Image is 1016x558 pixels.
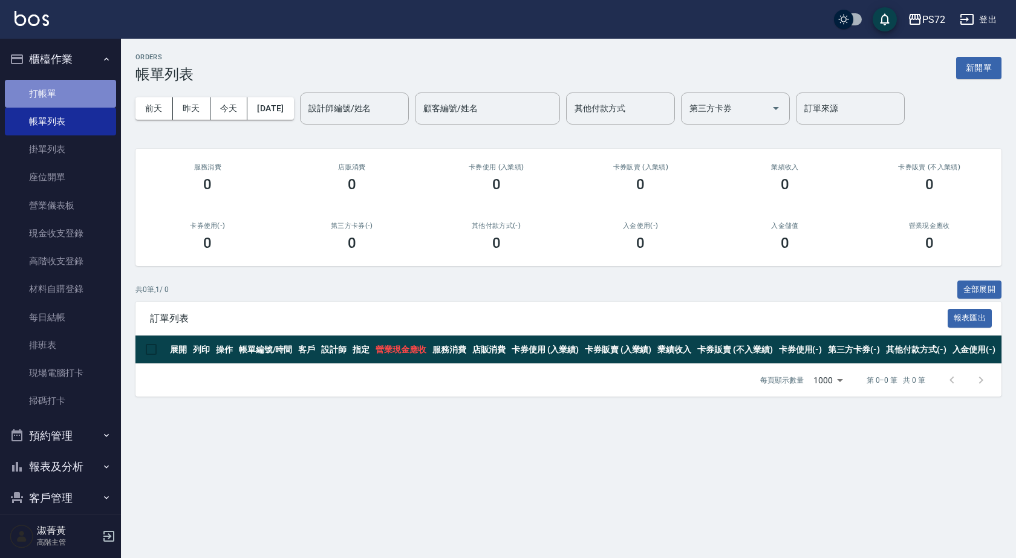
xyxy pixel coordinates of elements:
h3: 0 [781,176,789,193]
h2: 卡券販賣 (入業績) [583,163,698,171]
h2: 入金儲值 [728,222,843,230]
th: 卡券販賣 (入業績) [582,336,655,364]
a: 打帳單 [5,80,116,108]
th: 卡券販賣 (不入業績) [694,336,775,364]
button: 報表及分析 [5,451,116,482]
th: 列印 [190,336,213,364]
h2: 營業現金應收 [871,222,987,230]
h2: 業績收入 [728,163,843,171]
button: 客戶管理 [5,482,116,514]
button: PS72 [903,7,950,32]
button: 預約管理 [5,420,116,452]
a: 每日結帳 [5,303,116,331]
button: 登出 [955,8,1001,31]
button: 員工及薪資 [5,513,116,545]
h3: 0 [492,176,501,193]
a: 高階收支登錄 [5,247,116,275]
button: [DATE] [247,97,293,120]
h3: 0 [636,235,645,251]
th: 其他付款方式(-) [883,336,949,364]
h3: 帳單列表 [135,66,194,83]
th: 展開 [167,336,190,364]
img: Person [10,524,34,548]
div: PS72 [922,12,945,27]
a: 材料自購登錄 [5,275,116,303]
button: 櫃檯作業 [5,44,116,75]
button: 昨天 [173,97,210,120]
h2: ORDERS [135,53,194,61]
h3: 0 [636,176,645,193]
p: 第 0–0 筆 共 0 筆 [867,375,925,386]
th: 第三方卡券(-) [825,336,883,364]
h3: 0 [203,235,212,251]
th: 設計師 [318,336,350,364]
h3: 0 [203,176,212,193]
a: 報表匯出 [948,312,992,323]
th: 入金使用(-) [949,336,999,364]
h5: 淑菁黃 [37,525,99,537]
th: 操作 [213,336,236,364]
a: 現金收支登錄 [5,219,116,247]
h3: 服務消費 [150,163,265,171]
a: 現場電腦打卡 [5,359,116,387]
th: 帳單編號/時間 [236,336,296,364]
button: 前天 [135,97,173,120]
button: Open [766,99,786,118]
h2: 店販消費 [295,163,410,171]
h2: 其他付款方式(-) [438,222,554,230]
h3: 0 [925,235,934,251]
th: 指定 [350,336,373,364]
th: 卡券使用 (入業績) [509,336,582,364]
h3: 0 [348,176,356,193]
a: 座位開單 [5,163,116,191]
a: 掛單列表 [5,135,116,163]
img: Logo [15,11,49,26]
p: 每頁顯示數量 [760,375,804,386]
h2: 卡券使用 (入業績) [438,163,554,171]
a: 掃碼打卡 [5,387,116,415]
p: 高階主管 [37,537,99,548]
div: 1000 [809,364,847,397]
button: save [873,7,897,31]
th: 營業現金應收 [373,336,429,364]
th: 卡券使用(-) [776,336,825,364]
th: 客戶 [295,336,318,364]
a: 帳單列表 [5,108,116,135]
h2: 卡券販賣 (不入業績) [871,163,987,171]
th: 業績收入 [654,336,694,364]
th: 店販消費 [469,336,509,364]
button: 今天 [210,97,248,120]
button: 全部展開 [957,281,1002,299]
a: 排班表 [5,331,116,359]
h3: 0 [492,235,501,251]
h2: 第三方卡券(-) [295,222,410,230]
button: 報表匯出 [948,309,992,328]
h2: 卡券使用(-) [150,222,265,230]
p: 共 0 筆, 1 / 0 [135,284,169,295]
span: 訂單列表 [150,313,948,325]
h2: 入金使用(-) [583,222,698,230]
a: 新開單 [956,62,1001,73]
a: 營業儀表板 [5,192,116,219]
h3: 0 [781,235,789,251]
button: 新開單 [956,57,1001,79]
h3: 0 [348,235,356,251]
h3: 0 [925,176,934,193]
th: 服務消費 [429,336,469,364]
